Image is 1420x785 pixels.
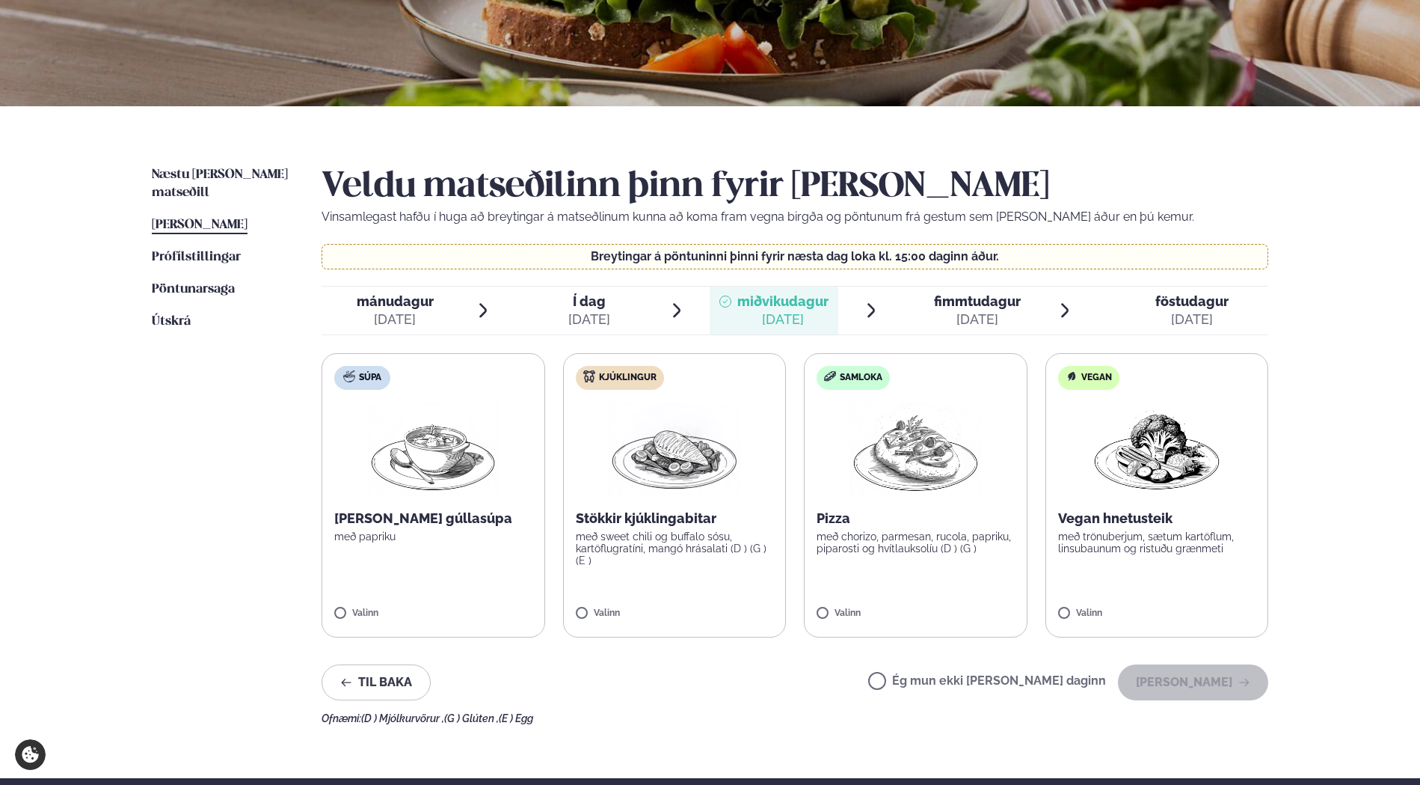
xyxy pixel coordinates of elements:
[334,510,532,528] p: [PERSON_NAME] gúllasúpa
[737,293,829,309] span: miðvikudagur
[583,370,595,382] img: chicken.svg
[934,311,1021,329] div: [DATE]
[568,311,610,329] div: [DATE]
[1118,665,1268,700] button: [PERSON_NAME]
[152,251,241,263] span: Prófílstillingar
[361,712,444,724] span: (D ) Mjólkurvörur ,
[934,293,1021,309] span: fimmtudagur
[1058,510,1256,528] p: Vegan hnetusteik
[1058,531,1256,555] p: með trönuberjum, sætum kartöflum, linsubaunum og ristuðu grænmeti
[152,248,241,266] a: Prófílstillingar
[152,283,235,296] span: Pöntunarsaga
[334,531,532,543] p: með papriku
[1155,293,1229,309] span: föstudagur
[849,402,981,498] img: Pizza-Bread.png
[1081,372,1112,384] span: Vegan
[817,531,1015,555] p: með chorizo, parmesan, rucola, papriku, piparosti og hvítlauksolíu (D ) (G )
[337,251,1253,263] p: Breytingar á pöntuninni þinni fyrir næsta dag loka kl. 15:00 daginn áður.
[343,370,355,382] img: soup.svg
[576,531,774,566] p: með sweet chili og buffalo sósu, kartöflugratíni, mangó hrásalati (D ) (G ) (E )
[599,372,657,384] span: Kjúklingur
[322,166,1268,208] h2: Veldu matseðilinn þinn fyrir [PERSON_NAME]
[152,166,292,202] a: Næstu [PERSON_NAME] matseðill
[499,712,533,724] span: (E ) Egg
[322,665,431,700] button: Til baka
[152,313,191,331] a: Útskrá
[152,219,248,231] span: [PERSON_NAME]
[1155,311,1229,329] div: [DATE]
[444,712,499,724] span: (G ) Glúten ,
[1066,370,1078,382] img: Vegan.svg
[152,281,235,299] a: Pöntunarsaga
[568,293,610,311] span: Í dag
[367,402,499,498] img: Soup.png
[1091,402,1223,498] img: Vegan.png
[359,372,381,384] span: Súpa
[576,510,774,528] p: Stökkir kjúklingabitar
[322,712,1268,724] div: Ofnæmi:
[152,315,191,328] span: Útskrá
[609,402,740,498] img: Chicken-breast.png
[152,216,248,234] a: [PERSON_NAME]
[357,293,434,309] span: mánudagur
[737,311,829,329] div: [DATE]
[840,372,882,384] span: Samloka
[322,208,1268,226] p: Vinsamlegast hafðu í huga að breytingar á matseðlinum kunna að koma fram vegna birgða og pöntunum...
[817,510,1015,528] p: Pizza
[152,168,288,199] span: Næstu [PERSON_NAME] matseðill
[824,371,836,382] img: sandwich-new-16px.svg
[357,311,434,329] div: [DATE]
[15,739,46,770] a: Cookie settings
